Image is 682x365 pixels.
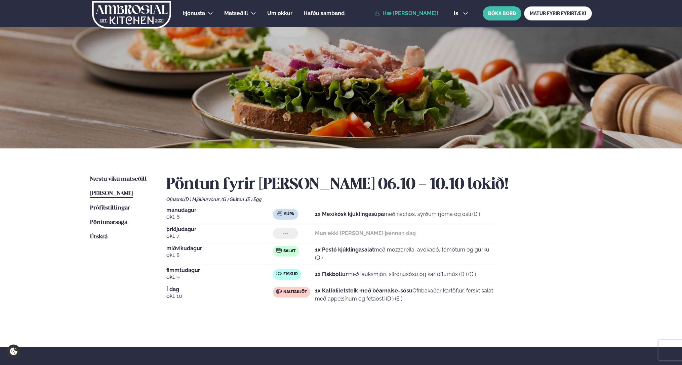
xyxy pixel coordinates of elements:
[166,251,273,259] span: okt. 8
[315,287,496,303] p: Ofnbakaðar kartöflur, ferskt salat með appelsínum og fetaosti (D ) (E )
[90,234,108,240] span: Útskrá
[483,6,521,20] button: BÓKA BORÐ
[315,246,374,253] strong: 1x Pestó kjúklingasalat
[283,231,288,236] span: ---
[276,248,282,253] img: salad.svg
[283,248,295,254] span: Salat
[222,197,246,202] span: (G ) Glúten ,
[90,219,127,227] a: Pöntunarsaga
[90,191,133,196] span: [PERSON_NAME]
[183,10,205,16] span: Þjónusta
[166,227,273,232] span: þriðjudagur
[166,213,273,221] span: okt. 6
[166,268,273,273] span: fimmtudagur
[524,6,592,20] a: MATUR FYRIR FYRIRTÆKI
[267,10,292,16] span: Um okkur
[315,246,496,262] p: með mozzarella, avókadó, tómötum og gúrku (D )
[304,10,345,16] span: Hafðu samband
[374,10,438,16] a: Hæ [PERSON_NAME]!
[224,10,248,16] span: Matseðill
[166,287,273,292] span: Í dag
[246,197,262,202] span: (E ) Egg
[90,220,127,225] span: Pöntunarsaga
[183,9,205,17] a: Þjónusta
[166,208,273,213] span: mánudagur
[315,211,384,217] strong: 1x Mexíkósk kjúklingasúpa
[166,246,273,251] span: miðvikudagur
[277,211,282,216] img: soup.svg
[90,205,130,211] span: Prófílstillingar
[184,197,222,202] span: (D ) Mjólkurvörur ,
[90,175,147,183] a: Næstu viku matseðill
[315,210,480,218] p: með nachos, sýrðum rjóma og osti (D )
[224,9,248,17] a: Matseðill
[454,11,460,16] span: is
[315,287,412,294] strong: 1x Kalfafiletsteik með béarnaise-sósu
[284,212,294,217] span: Súpa
[448,11,474,16] button: is
[166,197,592,202] div: Ofnæmi:
[276,271,282,276] img: fish.svg
[7,345,21,358] a: Cookie settings
[267,9,292,17] a: Um okkur
[90,176,147,182] span: Næstu viku matseðill
[276,289,282,294] img: beef.svg
[304,9,345,17] a: Hafðu samband
[315,230,416,236] strong: Mun ekki [PERSON_NAME] þennan dag
[166,273,273,281] span: okt. 9
[283,272,298,277] span: Fiskur
[315,271,348,277] strong: 1x Fiskbollur
[90,233,108,241] a: Útskrá
[90,204,130,212] a: Prófílstillingar
[283,289,307,295] span: Nautakjöt
[166,232,273,240] span: okt. 7
[315,270,476,278] p: með lauksmjöri, sítrónusósu og kartöflumús (D ) (G )
[166,292,273,300] span: okt. 10
[90,190,133,198] a: [PERSON_NAME]
[166,175,592,194] h2: Pöntun fyrir [PERSON_NAME] 06.10 - 10.10 lokið!
[91,1,172,29] img: logo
